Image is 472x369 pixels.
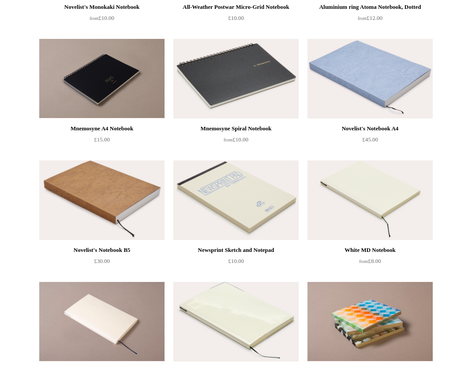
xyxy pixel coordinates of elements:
[90,16,98,21] span: from
[307,282,433,361] img: Astier De Villatte Large Notebook
[358,15,382,21] span: £12.00
[359,258,381,264] span: £8.00
[228,258,244,264] span: £10.00
[307,160,433,240] a: White MD Notebook White MD Notebook
[39,2,165,38] a: Novelist's Monokaki Notebook from£10.00
[176,2,296,12] div: All-Weather Postwar Micro-Grid Notebook
[224,136,248,143] span: £10.00
[307,39,433,118] img: Novelist's Notebook A4
[307,245,433,281] a: White MD Notebook from£8.00
[310,123,431,134] div: Novelist's Notebook A4
[41,2,162,12] div: Novelist's Monokaki Notebook
[39,160,165,240] img: Novelist's Notebook B5
[41,245,162,255] div: Novelist's Notebook B5
[359,259,368,264] span: from
[173,160,299,240] a: Newsprint Sketch and Notepad Newsprint Sketch and Notepad
[39,245,165,281] a: Novelist's Notebook B5 £30.00
[176,123,296,134] div: Mnemosyne Spiral Notebook
[39,39,165,118] a: Mnemosyne A4 Notebook Mnemosyne A4 Notebook
[307,123,433,160] a: Novelist's Notebook A4 £45.00
[41,123,162,134] div: Mnemosyne A4 Notebook
[176,245,296,255] div: Newsprint Sketch and Notepad
[39,282,165,361] a: White MD Pocket Slim Notebook White MD Pocket Slim Notebook
[39,282,165,361] img: White MD Pocket Slim Notebook
[307,2,433,38] a: Aluminium ring Atoma Notebook, Dotted from£12.00
[310,245,431,255] div: White MD Notebook
[173,282,299,361] a: Clear MD Notebook Cover Clear MD Notebook Cover
[307,39,433,118] a: Novelist's Notebook A4 Novelist's Notebook A4
[358,16,367,21] span: from
[362,136,378,143] span: £45.00
[173,160,299,240] img: Newsprint Sketch and Notepad
[173,39,299,118] img: Mnemosyne Spiral Notebook
[94,136,110,143] span: £15.00
[94,258,110,264] span: £30.00
[307,282,433,361] a: Astier De Villatte Large Notebook Astier De Villatte Large Notebook
[310,2,431,12] div: Aluminium ring Atoma Notebook, Dotted
[173,245,299,281] a: Newsprint Sketch and Notepad £10.00
[39,123,165,160] a: Mnemosyne A4 Notebook £15.00
[228,15,244,21] span: £10.00
[39,39,165,118] img: Mnemosyne A4 Notebook
[173,123,299,160] a: Mnemosyne Spiral Notebook from£10.00
[90,15,114,21] span: £10.00
[173,282,299,361] img: Clear MD Notebook Cover
[224,137,232,142] span: from
[39,160,165,240] a: Novelist's Notebook B5 Novelist's Notebook B5
[173,2,299,38] a: All-Weather Postwar Micro-Grid Notebook £10.00
[173,39,299,118] a: Mnemosyne Spiral Notebook Mnemosyne Spiral Notebook
[307,160,433,240] img: White MD Notebook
